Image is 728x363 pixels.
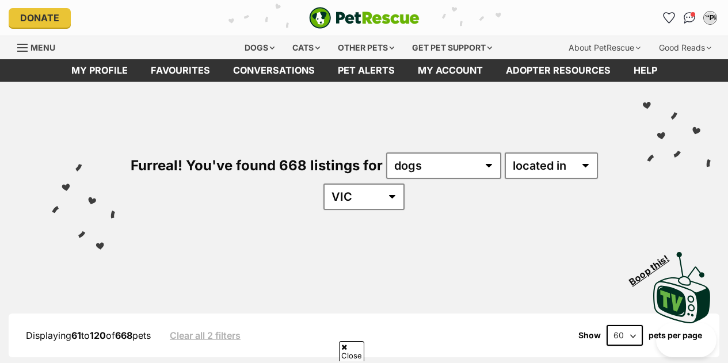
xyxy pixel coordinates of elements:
img: PetRescue TV logo [653,252,711,323]
div: Good Reads [651,36,719,59]
a: Favourites [660,9,678,27]
span: Show [578,331,601,340]
a: Pet alerts [326,59,406,82]
a: My profile [60,59,139,82]
span: Boop this! [627,246,680,287]
img: logo-e224e6f780fb5917bec1dbf3a21bbac754714ae5b6737aabdf751b685950b380.svg [309,7,420,29]
div: T“PP [704,12,716,24]
a: Help [622,59,669,82]
a: conversations [222,59,326,82]
label: pets per page [649,331,702,340]
a: Favourites [139,59,222,82]
span: Menu [31,43,55,52]
span: Displaying to of pets [26,330,151,341]
strong: 668 [115,330,132,341]
a: Donate [9,8,71,28]
a: Boop this! [653,242,711,326]
ul: Account quick links [660,9,719,27]
strong: 120 [90,330,106,341]
div: Other pets [330,36,402,59]
iframe: Help Scout Beacon - Open [656,323,716,357]
span: Close [339,341,364,361]
a: Conversations [680,9,699,27]
strong: 61 [71,330,81,341]
a: Clear all 2 filters [170,330,241,341]
a: My account [406,59,494,82]
img: chat-41dd97257d64d25036548639549fe6c8038ab92f7586957e7f3b1b290dea8141.svg [684,12,696,24]
button: My account [701,9,719,27]
div: About PetRescue [561,36,649,59]
span: Furreal! You've found 668 listings for [131,157,383,174]
div: Dogs [237,36,283,59]
a: PetRescue [309,7,420,29]
div: Get pet support [404,36,500,59]
a: Menu [17,36,63,57]
a: Adopter resources [494,59,622,82]
div: Cats [284,36,328,59]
